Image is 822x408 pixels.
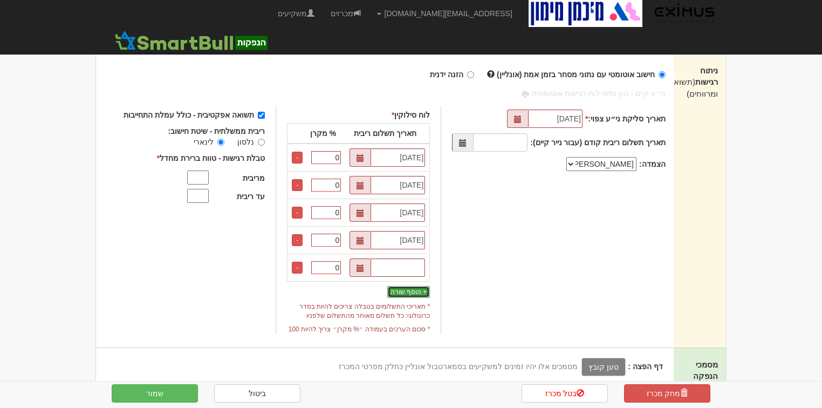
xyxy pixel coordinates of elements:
[430,70,463,79] strong: הזנה ידנית
[467,71,474,78] input: הזנה ידנית
[497,70,655,79] strong: חישוב אוטומטי עם נתוני מסחר בזמן אמת (אונליין)
[666,77,718,98] span: (תשואות ומרווחים)
[237,191,265,202] label: עד ריבית
[624,384,710,403] a: מחק מכרז
[639,159,666,169] label: הצמדה:
[522,384,608,403] a: בטל מכרז
[387,286,430,298] button: + הוסף שורה
[581,358,626,376] label: טען קובץ
[194,137,224,147] label: לינארי
[682,359,718,393] label: מסמכי הנפקה (אונליין)
[306,124,340,143] th: % מקרן
[392,110,430,120] label: לוח סילוקין
[292,179,303,191] a: -
[585,113,666,124] label: תאריך סליקת ני״ע צפוי:
[292,234,303,246] a: -
[112,384,198,403] button: שמור
[659,71,666,78] input: חישוב אוטומטי עם נתוני מסחר בזמן אמת (אונליין)
[287,298,430,321] span: * תאריכי התשלומים בטבלה צריכים להיות בסדר כרונולוגי: כל תשלום מאוחר מהתשלום שלפניו
[214,384,300,403] a: ביטול
[292,262,303,274] a: -
[287,321,430,334] span: * סכום הערכים בעמודה ״% מקרן״ צריך להיות 100
[237,137,254,147] label: נלסון
[124,110,265,120] label: תשואה אפקטיבית - כולל עמלת התחייבות
[112,30,270,51] img: SmartBull Logo
[243,173,265,183] label: מריבית
[258,139,265,146] input: נלסון
[217,139,224,146] input: לינארי
[157,153,265,164] p: טבלת רגישות - טווח ברירת מחדל
[258,112,265,119] input: תשואה אפקטיבית - כולל עמלת התחייבות
[292,152,303,164] a: -
[530,137,665,148] label: תאריך תשלום ריבית קודם (עבור נייר קיים):
[682,65,718,99] label: ניתוח רגישות
[350,124,421,143] th: תאריך תשלום ריבית
[628,362,662,371] strong: דף הפצה :
[292,207,303,219] a: -
[339,362,578,371] span: מסמכים אלו יהיו זמינים למשקיעים בסמארטבול אונליין כחלק מפרטי המכרז
[168,126,265,137] label: ריבית ממשלתית - שיטת חישוב:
